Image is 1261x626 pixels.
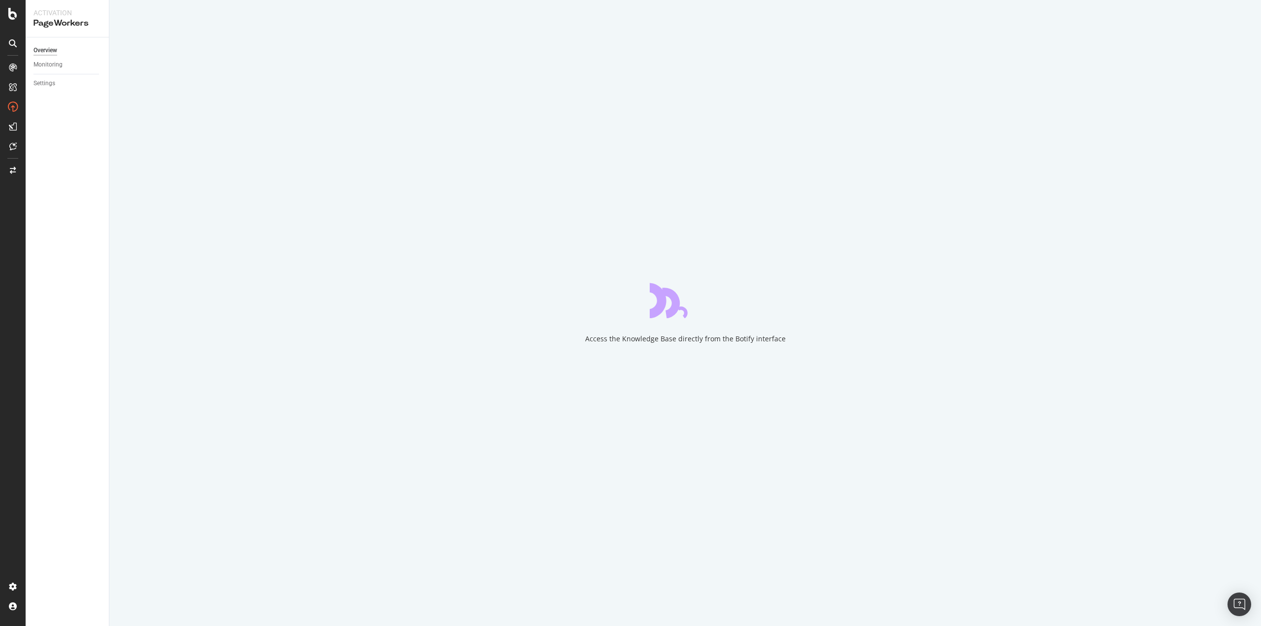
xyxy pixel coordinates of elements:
[585,334,786,344] div: Access the Knowledge Base directly from the Botify interface
[650,283,721,318] div: animation
[33,18,101,29] div: PageWorkers
[33,45,57,56] div: Overview
[33,78,55,89] div: Settings
[33,45,102,56] a: Overview
[33,8,101,18] div: Activation
[33,78,102,89] a: Settings
[1228,593,1251,616] div: Open Intercom Messenger
[33,60,63,70] div: Monitoring
[33,60,102,70] a: Monitoring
